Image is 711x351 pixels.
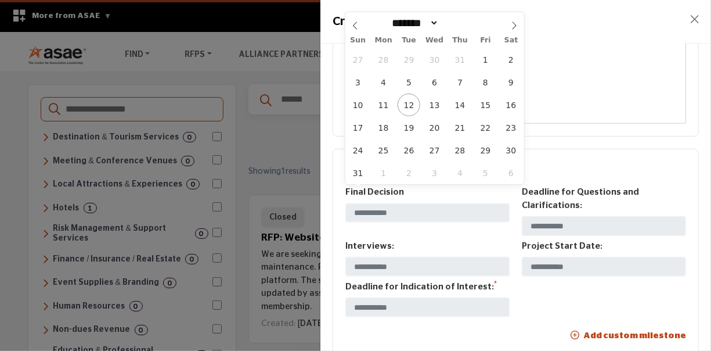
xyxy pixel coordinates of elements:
[372,139,395,162] span: August 25, 2025
[345,186,404,199] label: Final Decision
[347,162,369,184] span: August 31, 2025
[347,48,369,71] span: July 27, 2025
[522,240,602,253] label: Project Start Date:
[388,17,439,29] select: Month
[500,71,522,94] span: August 9, 2025
[422,37,447,44] span: Wed
[500,94,522,116] span: August 16, 2025
[522,186,686,212] label: Deadline for Questions and Clarifications:
[583,331,686,340] span: Add custom milestone
[447,37,473,44] span: Thu
[398,162,420,184] span: September 2, 2025
[423,48,446,71] span: July 30, 2025
[347,116,369,139] span: August 17, 2025
[474,94,497,116] span: August 15, 2025
[474,139,497,162] span: August 29, 2025
[423,116,446,139] span: August 20, 2025
[398,139,420,162] span: August 26, 2025
[500,116,522,139] span: August 23, 2025
[398,71,420,94] span: August 5, 2025
[439,17,481,29] input: Year
[449,139,471,162] span: August 28, 2025
[423,162,446,184] span: September 3, 2025
[500,48,522,71] span: August 2, 2025
[372,116,395,139] span: August 18, 2025
[449,162,471,184] span: September 4, 2025
[423,139,446,162] span: August 27, 2025
[345,240,394,253] label: Interviews:
[449,94,471,116] span: August 14, 2025
[474,116,497,139] span: August 22, 2025
[473,37,499,44] span: Fri
[449,116,471,139] span: August 21, 2025
[398,94,420,116] span: August 12, 2025
[474,48,497,71] span: August 1, 2025
[345,37,371,44] span: Sun
[500,139,522,162] span: August 30, 2025
[398,48,420,71] span: July 29, 2025
[371,37,396,44] span: Mon
[347,71,369,94] span: August 3, 2025
[687,11,703,27] button: Close
[398,116,420,139] span: August 19, 2025
[372,94,395,116] span: August 11, 2025
[347,94,369,116] span: August 10, 2025
[474,71,497,94] span: August 8, 2025
[347,139,369,162] span: August 24, 2025
[372,71,395,94] span: August 4, 2025
[474,162,497,184] span: September 5, 2025
[449,48,471,71] span: July 31, 2025
[423,71,446,94] span: August 6, 2025
[372,162,395,184] span: September 1, 2025
[396,37,422,44] span: Tue
[500,162,522,184] span: September 6, 2025
[372,48,395,71] span: July 28, 2025
[333,12,396,31] h4: Create RFP
[449,71,471,94] span: August 7, 2025
[345,281,497,294] label: Deadline for Indication of Interest:
[423,94,446,116] span: August 13, 2025
[499,37,524,44] span: Sat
